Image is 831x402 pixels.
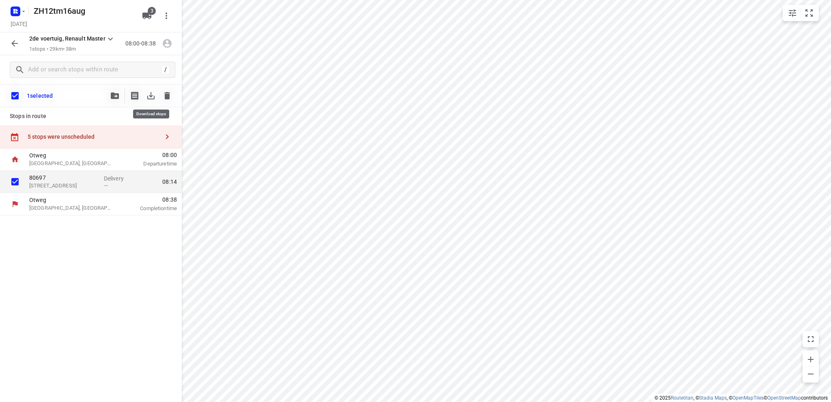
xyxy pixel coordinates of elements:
[10,112,172,120] p: Stops in route
[104,183,108,189] span: —
[29,174,97,182] p: 80697
[162,178,177,186] span: 08:14
[28,64,161,76] input: Add or search stops within route
[801,5,817,21] button: Fit zoom
[159,39,175,47] span: Assign driver
[27,92,53,99] p: 1 selected
[671,395,693,401] a: Routetitan
[30,4,136,17] h5: ZH12tm16aug
[29,196,114,204] p: Otweg
[7,19,30,28] h5: [DATE]
[104,174,134,183] p: Delivery
[148,7,156,15] span: 3
[29,151,114,159] p: Otweg
[125,39,159,48] p: 08:00-08:38
[127,88,143,104] button: Print shipping label
[123,204,177,213] p: Completion time
[767,395,801,401] a: OpenStreetMap
[783,5,819,21] div: small contained button group
[161,65,170,74] div: /
[699,395,727,401] a: Stadia Maps
[29,45,115,53] p: 1 stops • 29km • 38m
[123,151,177,159] span: 08:00
[28,133,159,140] div: 5 stops were unscheduled
[29,159,114,168] p: [GEOGRAPHIC_DATA], [GEOGRAPHIC_DATA]
[29,34,105,43] p: 2de voertuig, Renault Master
[29,182,97,190] p: 156 Beukenlaan, Bleiswijk
[139,8,155,24] button: 3
[123,160,177,168] p: Departure time
[7,174,23,190] span: Select
[732,395,764,401] a: OpenMapTiles
[123,196,177,204] span: 08:38
[29,204,114,212] p: [GEOGRAPHIC_DATA], [GEOGRAPHIC_DATA]
[784,5,801,21] button: Map settings
[159,88,175,104] span: Delete stop
[654,395,828,401] li: © 2025 , © , © © contributors
[6,87,24,104] span: Deselect all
